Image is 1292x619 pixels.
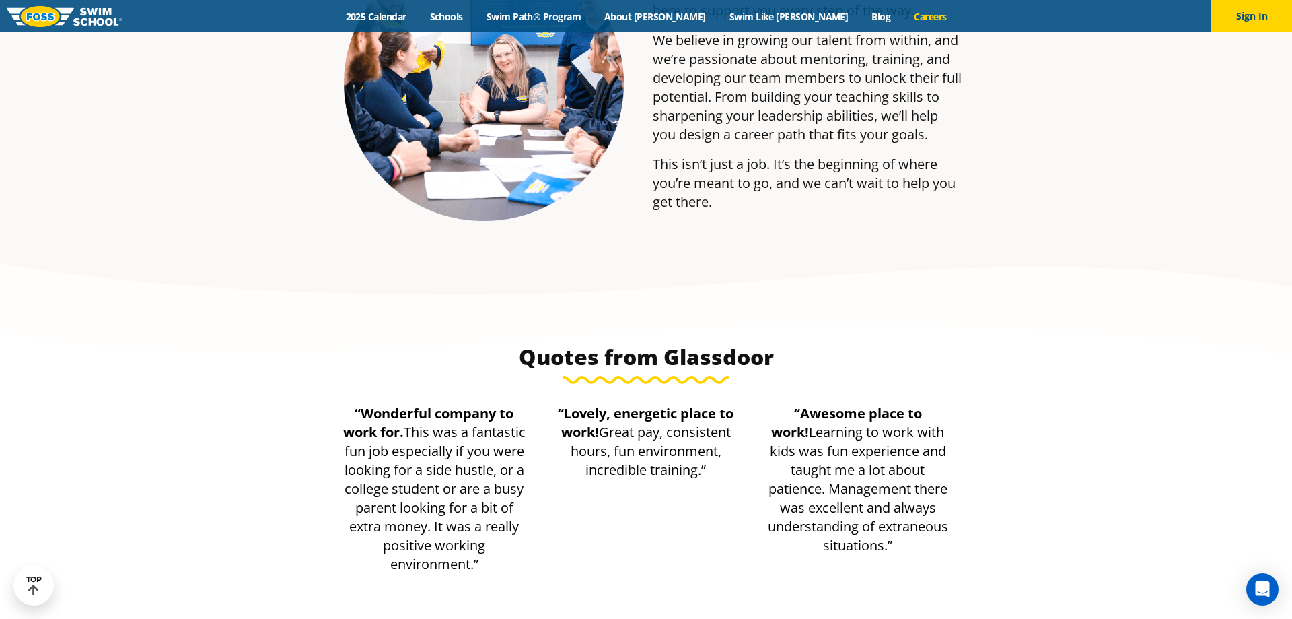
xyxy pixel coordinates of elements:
a: About [PERSON_NAME] [593,10,718,23]
strong: “Wonderful company to work for. [343,404,514,441]
p: Learning to work with kids was fun experience and taught me a lot about patience. Management ther... [765,404,950,555]
div: TOP [26,575,42,596]
a: Swim Path® Program [474,10,592,23]
div: Open Intercom Messenger [1246,573,1279,606]
p: Great pay, consistent hours, fun environment, incredible training.” [554,404,739,480]
a: Blog [860,10,902,23]
img: FOSS Swim School Logo [7,6,122,27]
p: This isn’t just a job. It’s the beginning of where you’re meant to go, and we can’t wait to help ... [653,155,964,211]
p: We believe in growing our talent from within, and we’re passionate about mentoring, training, and... [653,31,964,144]
a: Schools [418,10,474,23]
p: This was a fantastic fun job especially if you were looking for a side hustle, or a college stude... [342,404,527,574]
strong: “Lovely, energetic place to work! [558,404,733,441]
a: Swim Like [PERSON_NAME] [717,10,860,23]
strong: “Awesome place to work! [771,404,922,441]
a: 2025 Calendar [334,10,418,23]
a: Careers [902,10,958,23]
h3: Quotes from Glassdoor [328,344,964,370]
